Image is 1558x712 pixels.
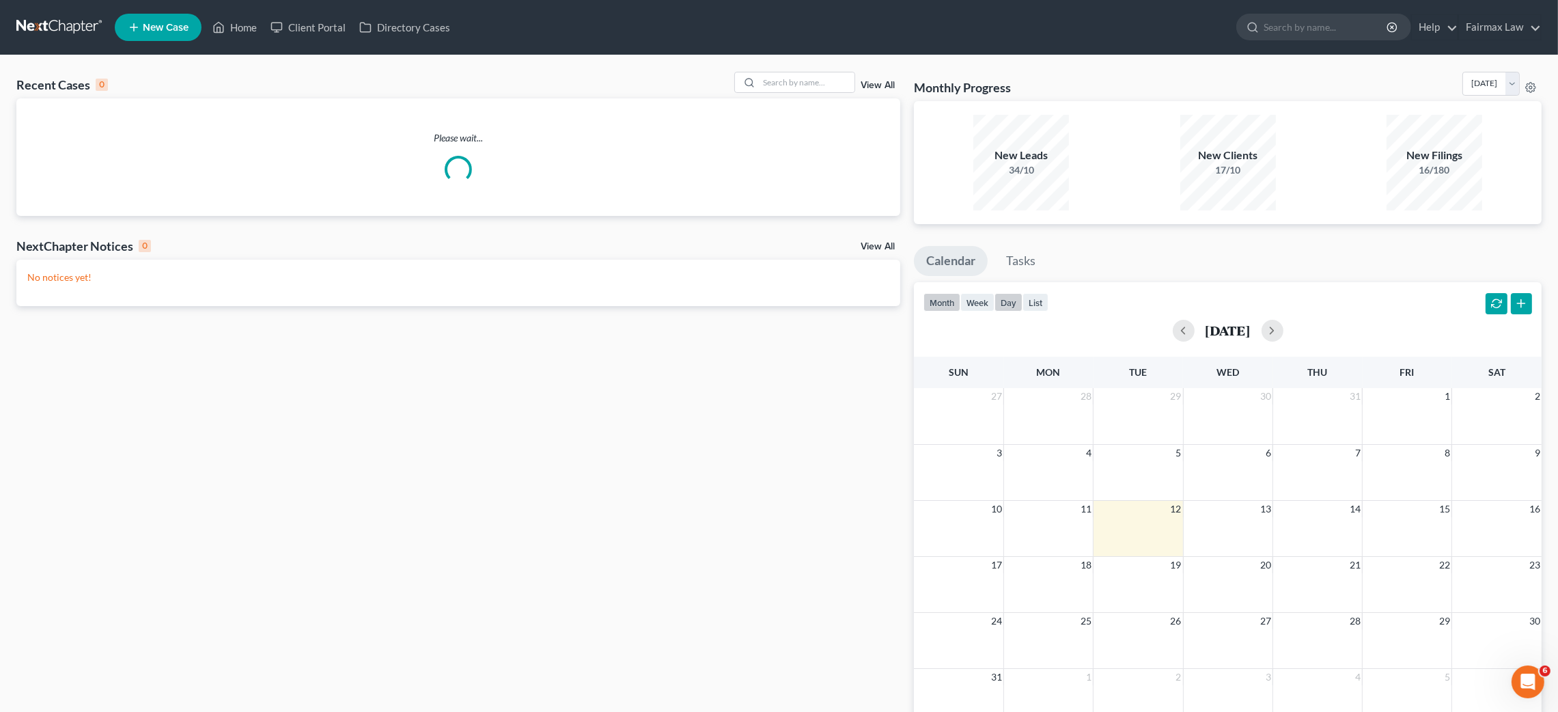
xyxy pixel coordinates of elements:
h2: [DATE] [1206,323,1251,338]
span: 27 [990,388,1003,405]
span: 7 [1354,445,1362,461]
button: week [960,293,994,312]
span: Sat [1488,366,1505,378]
span: 31 [990,669,1003,685]
span: 30 [1528,613,1542,629]
span: 28 [1348,613,1362,629]
span: 30 [1259,388,1272,405]
span: 9 [1533,445,1542,461]
span: 4 [1085,445,1093,461]
span: 6 [1264,445,1272,461]
span: 2 [1533,388,1542,405]
span: Wed [1216,366,1239,378]
span: 31 [1348,388,1362,405]
div: New Clients [1180,148,1276,163]
h3: Monthly Progress [914,79,1011,96]
span: 15 [1438,501,1451,517]
div: New Filings [1387,148,1482,163]
span: 5 [1443,669,1451,685]
div: 0 [96,79,108,91]
div: Recent Cases [16,77,108,93]
span: 10 [990,501,1003,517]
input: Search by name... [759,72,854,92]
span: 21 [1348,557,1362,573]
span: 3 [1264,669,1272,685]
span: 6 [1540,666,1550,676]
span: 11 [1079,501,1093,517]
a: Home [206,15,264,40]
div: 0 [139,240,151,252]
span: 28 [1079,388,1093,405]
p: No notices yet! [27,271,889,284]
span: 24 [990,613,1003,629]
span: 20 [1259,557,1272,573]
span: 5 [1175,445,1183,461]
span: 29 [1169,388,1183,405]
span: 29 [1438,613,1451,629]
span: 13 [1259,501,1272,517]
span: 4 [1354,669,1362,685]
a: Fairmax Law [1459,15,1541,40]
div: NextChapter Notices [16,238,151,254]
span: Mon [1037,366,1061,378]
span: 23 [1528,557,1542,573]
a: Help [1412,15,1458,40]
span: Thu [1307,366,1327,378]
span: 2 [1175,669,1183,685]
a: Client Portal [264,15,352,40]
button: day [994,293,1023,312]
a: View All [861,242,895,251]
span: Fri [1400,366,1415,378]
button: month [923,293,960,312]
button: list [1023,293,1048,312]
span: 12 [1169,501,1183,517]
span: 1 [1443,388,1451,405]
a: Calendar [914,246,988,276]
span: 14 [1348,501,1362,517]
input: Search by name... [1264,14,1389,40]
span: Tue [1129,366,1147,378]
span: 18 [1079,557,1093,573]
span: Sun [949,366,969,378]
div: 16/180 [1387,163,1482,177]
p: Please wait... [16,131,900,145]
span: 3 [995,445,1003,461]
span: 8 [1443,445,1451,461]
span: 16 [1528,501,1542,517]
a: Tasks [994,246,1048,276]
a: View All [861,81,895,90]
span: 26 [1169,613,1183,629]
span: 27 [1259,613,1272,629]
div: 17/10 [1180,163,1276,177]
iframe: Intercom live chat [1512,666,1544,698]
span: 22 [1438,557,1451,573]
div: 34/10 [973,163,1069,177]
span: 19 [1169,557,1183,573]
span: 1 [1085,669,1093,685]
div: New Leads [973,148,1069,163]
span: New Case [143,23,189,33]
span: 25 [1079,613,1093,629]
a: Directory Cases [352,15,457,40]
span: 17 [990,557,1003,573]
